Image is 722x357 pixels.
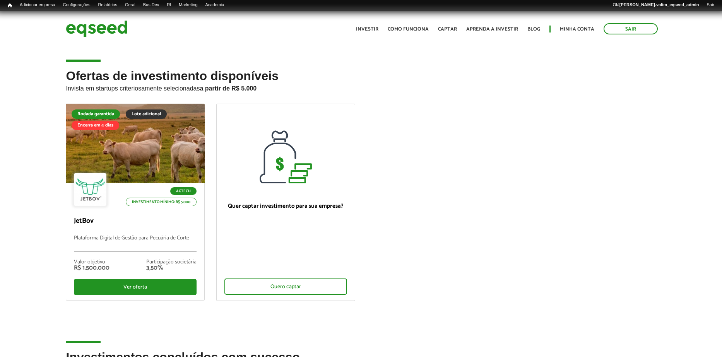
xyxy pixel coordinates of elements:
p: Quer captar investimento para sua empresa? [224,203,347,210]
p: JetBov [74,217,197,225]
a: Sair [703,2,718,8]
a: Início [4,2,16,9]
p: Agtech [170,187,197,195]
a: Sair [604,23,658,34]
h2: Ofertas de investimento disponíveis [66,69,656,104]
div: Ver oferta [74,279,197,295]
a: Geral [121,2,139,8]
div: Rodada garantida [72,109,120,119]
div: Quero captar [224,278,347,295]
strong: [PERSON_NAME].valim_eqseed_admin [619,2,699,7]
strong: a partir de R$ 5.000 [200,85,257,92]
a: Relatórios [94,2,121,8]
a: Aprenda a investir [466,27,518,32]
p: Plataforma Digital de Gestão para Pecuária de Corte [74,235,197,252]
div: Lote adicional [126,109,167,119]
a: Olá[PERSON_NAME].valim_eqseed_admin [609,2,703,8]
a: Adicionar empresa [16,2,59,8]
a: Investir [356,27,378,32]
p: Investimento mínimo: R$ 5.000 [126,198,197,206]
div: Encerra em 4 dias [72,121,119,130]
a: Captar [438,27,457,32]
a: Blog [527,27,540,32]
a: Rodada garantida Lote adicional Encerra em 4 dias Agtech Investimento mínimo: R$ 5.000 JetBov Pla... [66,104,205,301]
a: Configurações [59,2,94,8]
p: Invista em startups criteriosamente selecionadas [66,83,656,92]
a: Academia [202,2,228,8]
div: Participação societária [146,260,197,265]
a: Como funciona [388,27,429,32]
div: 3,50% [146,265,197,271]
a: Marketing [175,2,201,8]
a: Quer captar investimento para sua empresa? Quero captar [216,104,355,301]
a: Minha conta [560,27,594,32]
span: Início [8,3,12,8]
a: Bus Dev [139,2,163,8]
div: R$ 1.500.000 [74,265,109,271]
img: EqSeed [66,19,128,39]
a: RI [163,2,175,8]
div: Valor objetivo [74,260,109,265]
